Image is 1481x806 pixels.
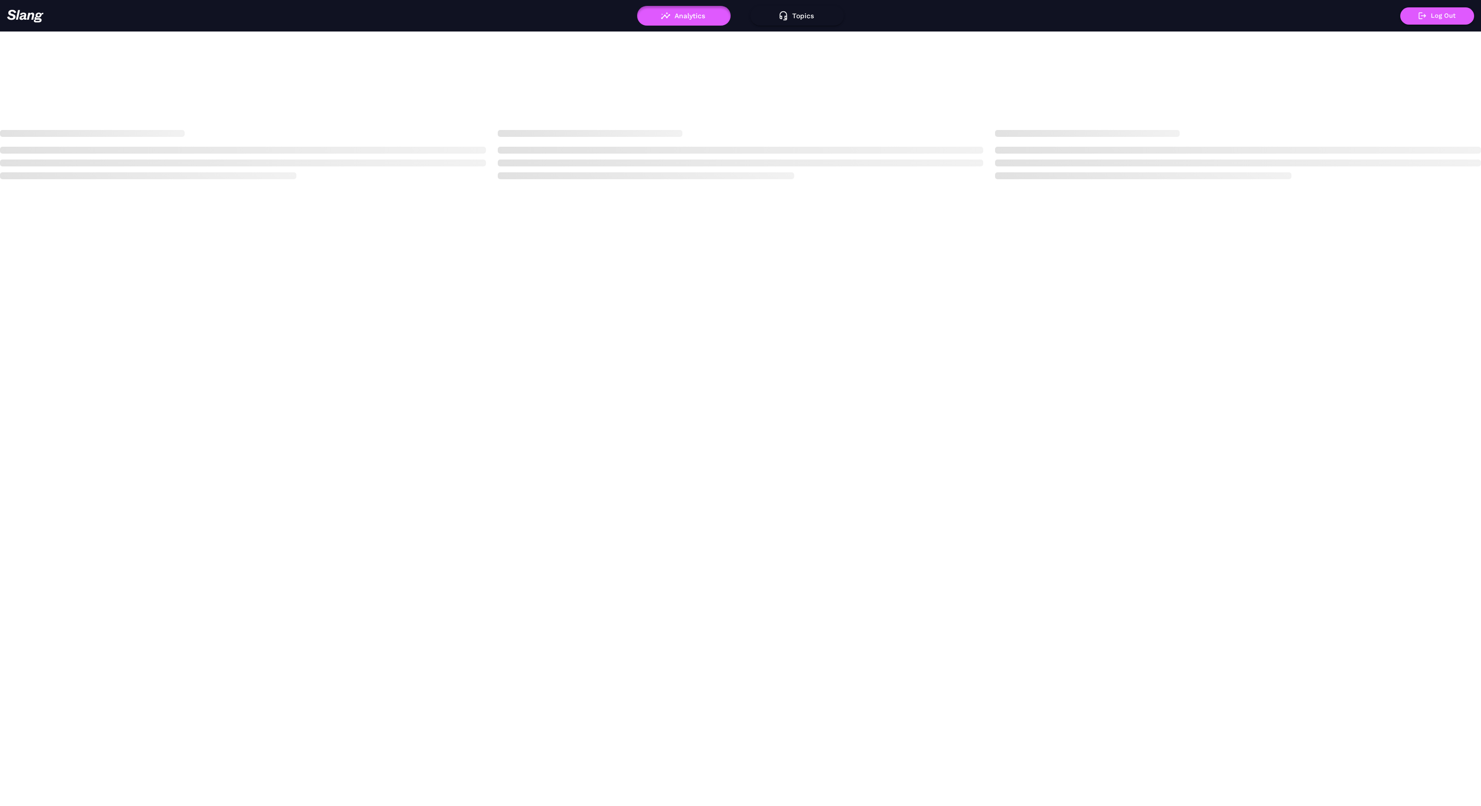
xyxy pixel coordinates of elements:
button: Log Out [1400,7,1474,25]
button: Analytics [637,6,731,26]
img: 623511267c55cb56e2f2a487_logo2.png [7,9,44,23]
a: Analytics [637,12,731,19]
button: Topics [750,6,844,26]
